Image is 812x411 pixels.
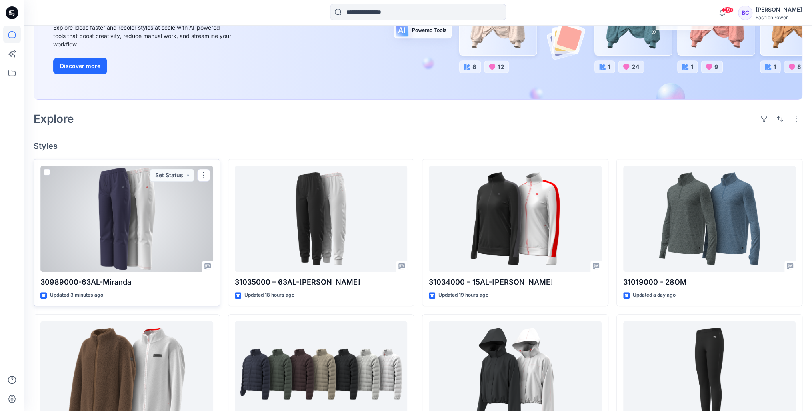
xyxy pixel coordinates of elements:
[53,58,233,74] a: Discover more
[438,291,488,299] p: Updated 19 hours ago
[756,5,802,14] div: [PERSON_NAME]
[235,166,408,272] a: 31035000 – 63AL-Molly
[53,58,107,74] button: Discover more
[633,291,676,299] p: Updated a day ago
[53,23,233,48] div: Explore ideas faster and recolor styles at scale with AI-powered tools that boost creativity, red...
[738,6,752,20] div: BC
[50,291,103,299] p: Updated 3 minutes ago
[235,277,408,288] p: 31035000 – 63AL-[PERSON_NAME]
[34,141,802,151] h4: Styles
[429,166,602,272] a: 31034000 – 15AL-Molly
[34,112,74,125] h2: Explore
[623,277,796,288] p: 31019000 - 28OM
[40,277,213,288] p: 30989000-63AL-Miranda
[722,7,734,13] span: 99+
[429,277,602,288] p: 31034000 – 15AL-[PERSON_NAME]
[244,291,294,299] p: Updated 18 hours ago
[756,14,802,20] div: FashionPower
[623,166,796,272] a: 31019000 - 28OM
[40,166,213,272] a: 30989000-63AL-Miranda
